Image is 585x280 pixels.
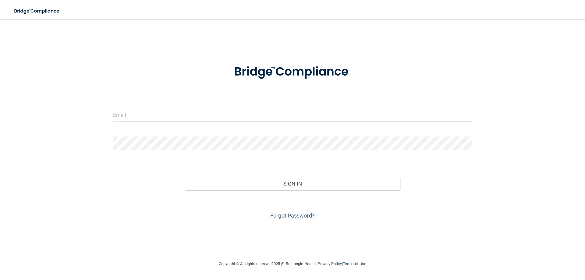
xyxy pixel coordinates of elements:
[270,212,315,219] a: Forgot Password?
[222,56,363,88] img: bridge_compliance_login_screen.278c3ca4.svg
[113,108,472,122] input: Email
[9,5,65,17] img: bridge_compliance_login_screen.278c3ca4.svg
[317,261,342,266] a: Privacy Policy
[181,254,404,274] div: Copyright © All rights reserved 2025 @ Rectangle Health | |
[185,177,400,190] button: Sign In
[343,261,366,266] a: Terms of Use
